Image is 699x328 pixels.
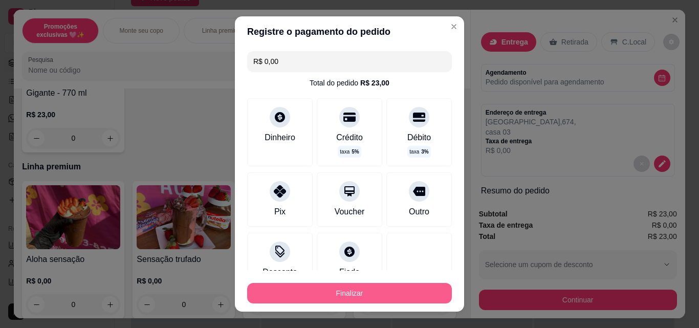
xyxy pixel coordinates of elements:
span: 3 % [421,148,428,156]
button: Close [446,18,462,35]
div: Pix [274,206,286,218]
span: 5 % [352,148,359,156]
div: Débito [407,132,431,144]
div: R$ 23,00 [360,78,389,88]
div: Dinheiro [265,132,295,144]
div: Outro [409,206,429,218]
div: Voucher [335,206,365,218]
button: Finalizar [247,283,452,303]
header: Registre o pagamento do pedido [235,16,464,47]
div: Fiado [339,266,360,278]
input: Ex.: hambúrguer de cordeiro [253,51,446,72]
div: Total do pedido [310,78,389,88]
p: taxa [340,148,359,156]
div: Desconto [263,266,297,278]
div: Crédito [336,132,363,144]
p: taxa [409,148,428,156]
